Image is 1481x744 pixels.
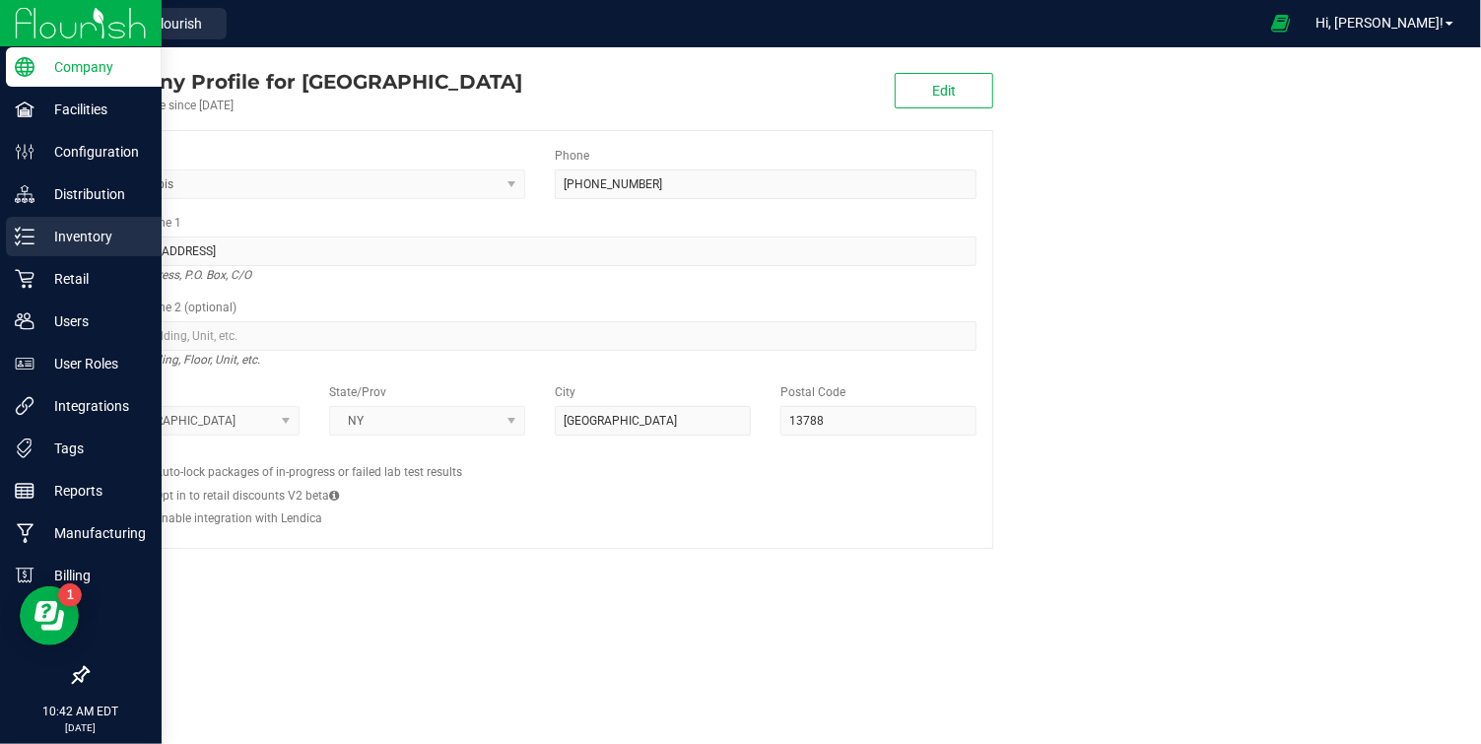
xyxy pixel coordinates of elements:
[9,703,153,720] p: 10:42 AM EDT
[15,439,34,458] inline-svg: Tags
[34,98,153,121] p: Facilities
[34,564,153,587] p: Billing
[555,147,589,165] label: Phone
[15,57,34,77] inline-svg: Company
[20,586,79,645] iframe: Resource center
[103,237,976,266] input: Address
[103,321,976,351] input: Suite, Building, Unit, etc.
[103,263,251,287] i: Street address, P.O. Box, C/O
[15,481,34,501] inline-svg: Reports
[15,311,34,331] inline-svg: Users
[58,583,82,607] iframe: Resource center unread badge
[155,463,462,481] label: Auto-lock packages of in-progress or failed lab test results
[780,383,845,401] label: Postal Code
[34,394,153,418] p: Integrations
[932,83,956,99] span: Edit
[34,182,153,206] p: Distribution
[555,406,751,436] input: City
[34,437,153,460] p: Tags
[15,523,34,543] inline-svg: Manufacturing
[1315,15,1444,31] span: Hi, [PERSON_NAME]!
[15,354,34,373] inline-svg: User Roles
[155,509,322,527] label: Enable integration with Lendica
[103,348,260,372] i: Suite, Building, Floor, Unit, etc.
[34,479,153,503] p: Reports
[555,169,976,199] input: (123) 456-7890
[87,97,522,114] div: Account active since [DATE]
[103,299,236,316] label: Address Line 2 (optional)
[555,383,575,401] label: City
[15,100,34,119] inline-svg: Facilities
[15,142,34,162] inline-svg: Configuration
[34,267,153,291] p: Retail
[87,67,522,97] div: Township Valley Farm
[9,720,153,735] p: [DATE]
[34,521,153,545] p: Manufacturing
[329,383,386,401] label: State/Prov
[155,487,339,505] label: Opt in to retail discounts V2 beta
[15,184,34,204] inline-svg: Distribution
[15,396,34,416] inline-svg: Integrations
[15,566,34,585] inline-svg: Billing
[15,269,34,289] inline-svg: Retail
[34,352,153,375] p: User Roles
[103,450,976,463] h2: Configs
[1258,4,1303,42] span: Open Ecommerce Menu
[34,309,153,333] p: Users
[895,73,993,108] button: Edit
[34,140,153,164] p: Configuration
[34,55,153,79] p: Company
[34,225,153,248] p: Inventory
[780,406,976,436] input: Postal Code
[15,227,34,246] inline-svg: Inventory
